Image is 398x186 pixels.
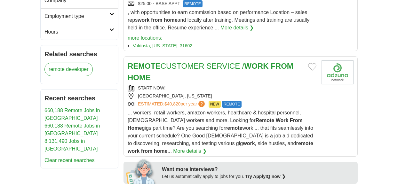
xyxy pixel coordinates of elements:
[44,93,114,103] h2: Recent searches
[290,118,303,123] strong: From
[41,24,118,40] a: Hours
[44,49,114,59] h2: Related searches
[198,101,205,107] span: ?
[128,93,316,99] div: [GEOGRAPHIC_DATA], [US_STATE]
[133,43,192,48] a: Valdosta, [US_STATE], 31602
[128,10,309,30] span: , with opportunities to earn commission based on performance Location – sales reps and locally af...
[126,158,157,184] img: apply-iq-scientist.png
[44,138,98,151] a: 8,131,490 Jobs in [GEOGRAPHIC_DATA]
[128,0,316,7] div: $25.00 - BASE APPT
[128,125,142,131] strong: Home
[173,147,207,155] a: More details ❯
[41,8,118,24] a: Employment type
[322,60,354,84] img: Company logo
[220,24,254,32] a: More details ❯
[128,73,151,82] strong: HOME
[44,63,93,76] a: remote developer
[154,148,168,154] strong: home
[44,12,109,20] h2: Employment type
[128,62,293,82] a: REMOTECUSTOMER SERVICE /WORK FROM HOME
[138,17,149,23] strong: work
[162,173,354,180] div: Let us automatically apply to jobs for you.
[44,158,95,163] a: Clear recent searches
[245,174,286,179] a: Try ApplyIQ now ❯
[128,34,316,42] p: more locations:
[44,123,100,136] a: 660,188 Remote Jobs in [GEOGRAPHIC_DATA]
[243,141,255,146] strong: work
[276,118,289,123] strong: Work
[164,101,181,106] span: $40,820
[222,101,242,108] span: REMOTE
[128,85,316,91] div: START NOW!
[244,62,269,70] strong: WORK
[44,28,109,36] h2: Hours
[44,108,100,121] a: 660,188 Remote Jobs in [GEOGRAPHIC_DATA]
[151,17,163,23] strong: from
[271,62,293,70] strong: FROM
[296,141,313,146] strong: remote
[183,0,202,7] span: REMOTE
[141,148,153,154] strong: from
[308,63,316,71] button: Add to favorite jobs
[162,166,354,173] div: Want more interviews?
[128,62,161,70] strong: REMOTE
[128,148,139,154] strong: work
[209,101,221,108] span: NEW
[128,110,313,154] span: ... workers, retail workers, amazon workers, healthcare & hospital personnel, [DEMOGRAPHIC_DATA] ...
[256,118,275,123] strong: Remote
[164,17,178,23] strong: home
[225,125,242,131] strong: remote
[138,101,206,108] a: ESTIMATED:$40,820per year?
